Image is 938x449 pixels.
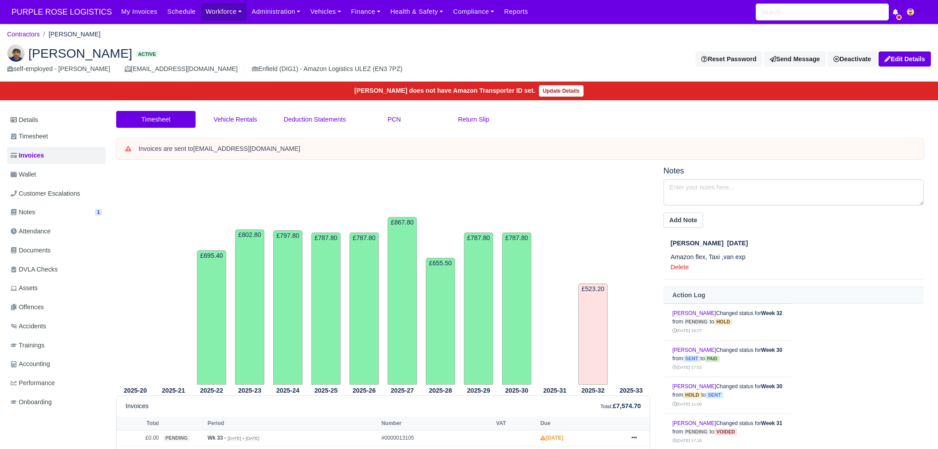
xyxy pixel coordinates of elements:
[235,229,264,385] td: £802.80
[205,417,379,430] th: Period
[252,64,402,74] div: Enfield (DIG1) - Amazon Logistics ULEZ (EN3 7PZ)
[116,111,196,128] a: Timesheet
[671,252,924,262] p: Amazon flex, Taxi ,van exp
[498,385,536,396] th: 2025-30
[11,321,46,331] span: Accidents
[683,429,710,435] span: pending
[11,169,36,180] span: Wallet
[663,304,791,341] td: Changed status for from to
[600,401,641,411] div: :
[11,302,44,312] span: Offences
[192,385,231,396] th: 2025-22
[7,64,110,74] div: self-employed - [PERSON_NAME]
[434,111,513,128] a: Return Slip
[138,145,915,154] div: Invoices are sent to
[7,3,116,21] span: PURPLE ROSE LOGISTICS
[117,430,161,446] td: £0.00
[683,355,700,362] span: sent
[231,385,269,396] th: 2025-23
[494,417,538,430] th: VAT
[117,417,161,430] th: Total
[7,128,106,145] a: Timesheet
[7,299,106,316] a: Offences
[11,397,52,407] span: Onboarding
[761,383,782,390] strong: Week 30
[40,29,101,39] li: [PERSON_NAME]
[126,402,149,410] h6: Invoices
[671,238,924,248] div: [DATE]
[379,430,494,446] td: #0000013105
[7,204,106,221] a: Notes 1
[275,111,354,128] a: Deduction Statements
[706,392,723,398] span: sent
[379,417,494,430] th: Number
[269,385,307,396] th: 2025-24
[600,404,611,409] small: Total
[228,436,259,441] small: [DATE] » [DATE]
[761,347,782,353] strong: Week 30
[683,319,710,325] span: pending
[612,385,650,396] th: 2025-33
[162,3,200,20] a: Schedule
[613,402,641,410] strong: £7,574.70
[7,147,106,164] a: Invoices
[761,420,782,426] strong: Week 31
[306,3,346,20] a: Vehicles
[201,3,247,20] a: Workforce
[11,245,51,256] span: Documents
[499,3,533,20] a: Reports
[7,337,106,354] a: Trainings
[879,51,931,67] a: Edit Details
[421,385,459,396] th: 2025-28
[7,394,106,411] a: Onboarding
[11,340,44,351] span: Trainings
[349,232,379,385] td: £787.80
[671,264,689,271] a: Delete
[538,417,623,430] th: Due
[7,31,40,38] a: Contractors
[247,3,305,20] a: Administration
[448,3,499,20] a: Compliance
[136,51,158,58] span: Active
[683,392,701,398] span: hold
[163,435,190,441] span: pending
[672,438,702,443] small: [DATE] 17:18
[502,232,531,385] td: £787.80
[828,51,877,67] div: Deactivate
[383,385,421,396] th: 2025-27
[672,402,702,406] small: [DATE] 11:00
[11,131,48,142] span: Timesheet
[7,374,106,392] a: Performance
[345,385,383,396] th: 2025-26
[714,319,732,325] span: hold
[388,217,417,385] td: £867.80
[756,4,889,20] input: Search...
[672,365,702,370] small: [DATE] 17:02
[307,385,345,396] th: 2025-25
[125,64,238,74] div: [EMAIL_ADDRESS][DOMAIN_NAME]
[7,280,106,297] a: Assets
[7,4,116,21] a: PURPLE ROSE LOGISTICS
[11,378,55,388] span: Performance
[197,250,226,385] td: £695.40
[663,340,791,377] td: Changed status for from to
[695,51,762,67] button: Reset Password
[354,111,434,128] a: PCN
[672,310,716,316] a: [PERSON_NAME]
[672,347,716,353] a: [PERSON_NAME]
[196,111,275,128] a: Vehicle Rentals
[116,385,154,396] th: 2025-20
[7,223,106,240] a: Attendance
[311,232,341,385] td: £787.80
[7,261,106,278] a: DVLA Checks
[11,264,58,275] span: DVLA Checks
[7,318,106,335] a: Accidents
[7,112,106,128] a: Details
[7,242,106,259] a: Documents
[116,3,162,20] a: My Invoices
[671,240,723,247] span: [PERSON_NAME]
[705,356,719,362] span: paid
[663,287,924,303] th: Action Log
[663,166,924,176] h5: Notes
[536,385,574,396] th: 2025-31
